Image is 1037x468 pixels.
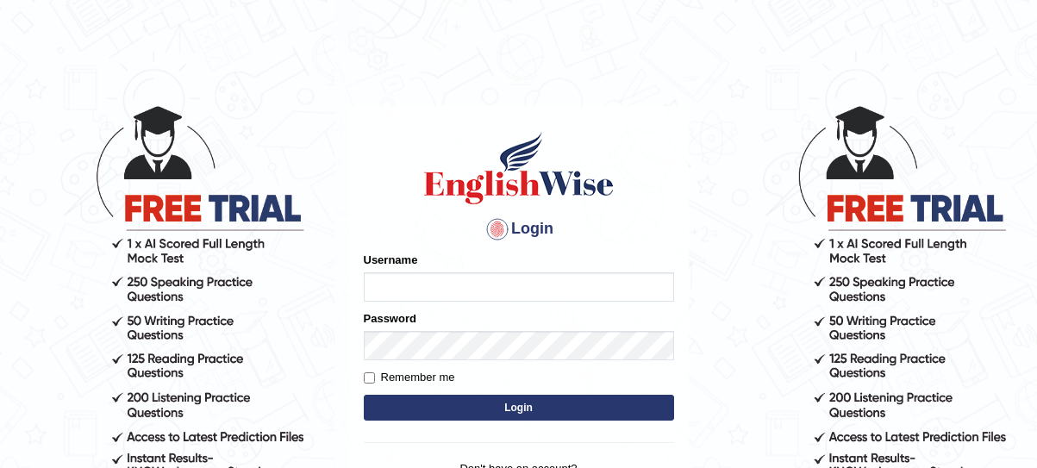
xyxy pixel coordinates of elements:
[364,369,455,386] label: Remember me
[364,310,416,327] label: Password
[364,252,418,268] label: Username
[364,372,375,384] input: Remember me
[421,129,617,207] img: Logo of English Wise sign in for intelligent practice with AI
[364,215,674,243] h4: Login
[364,395,674,421] button: Login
